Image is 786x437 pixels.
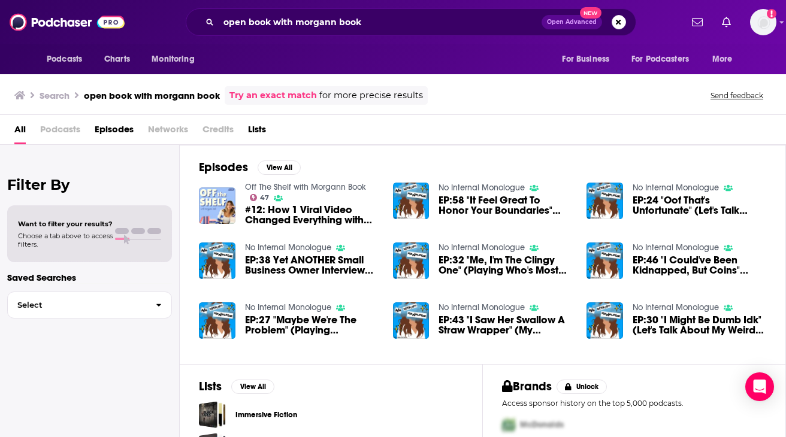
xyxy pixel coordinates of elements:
a: No Internal Monologue [633,242,719,253]
button: Send feedback [707,90,767,101]
button: View All [231,380,274,394]
a: Charts [96,48,137,71]
span: Open Advanced [547,19,597,25]
img: First Pro Logo [497,412,520,437]
a: EP:30 "I Might Be Dumb Idk" (Let's Talk About My Weird And Recurring Dreams!) [633,315,766,335]
span: For Podcasters [631,51,689,68]
a: EP:24 "Oof That's Unfortunate" (Let's Talk About My Mental Health And Tarot Cards!!) [633,195,766,216]
a: Immersive Fiction [235,408,297,421]
button: Show profile menu [750,9,776,35]
a: ListsView All [199,379,274,394]
a: EP:38 Yet ANOTHER Small Business Owner Interview AHHH Ft. Annheli [245,255,379,275]
a: EP:32 "Me, I'm The Clingy One" (Playing Who's Most Likely To) ft. Ethan [393,242,430,279]
a: EP:43 "I Saw Her Swallow A Straw Wrapper" (My Personal Mosaic) [439,315,572,335]
svg: Add a profile image [767,9,776,19]
div: Open Intercom Messenger [745,372,774,401]
span: Charts [104,51,130,68]
button: open menu [624,48,706,71]
a: All [14,120,26,144]
h3: open book with morgann book [84,90,220,101]
button: View All [258,160,301,175]
span: New [580,7,601,19]
img: EP:38 Yet ANOTHER Small Business Owner Interview AHHH Ft. Annheli [199,242,235,279]
a: 47 [250,194,270,201]
span: More [712,51,733,68]
a: EpisodesView All [199,160,301,175]
img: EP:24 "Oof That's Unfortunate" (Let's Talk About My Mental Health And Tarot Cards!!) [587,183,623,219]
img: EP:30 "I Might Be Dumb Idk" (Let's Talk About My Weird And Recurring Dreams!) [587,302,623,339]
a: No Internal Monologue [245,242,331,253]
img: User Profile [750,9,776,35]
span: Select [8,301,146,309]
img: EP:46 "I Could've Been Kidnapped, But Coins" (Brain Dump Time) Ft. Sam And Rece [587,242,623,279]
button: open menu [704,48,748,71]
span: Credits [202,120,234,144]
div: Search podcasts, credits, & more... [186,8,636,36]
h2: Filter By [7,176,172,193]
img: Podchaser - Follow, Share and Rate Podcasts [10,11,125,34]
h3: Search [40,90,69,101]
a: No Internal Monologue [633,183,719,193]
h2: Brands [502,379,552,394]
a: Lists [248,120,266,144]
span: for more precise results [319,89,423,102]
p: Saved Searches [7,272,172,283]
a: Show notifications dropdown [687,12,708,32]
button: open menu [143,48,210,71]
span: Podcasts [47,51,82,68]
h2: Lists [199,379,222,394]
img: #12: How 1 Viral Video Changed Everything with The Bookish Animator [199,187,235,224]
button: open menu [554,48,624,71]
a: #12: How 1 Viral Video Changed Everything with The Bookish Animator [245,205,379,225]
img: EP:43 "I Saw Her Swallow A Straw Wrapper" (My Personal Mosaic) [393,302,430,339]
button: open menu [38,48,98,71]
a: EP:58 "It Feel Great To Honor Your Boundaries" Dive Into The 101 Essays Book With Me! [439,195,572,216]
span: EP:32 "Me, I'm The Clingy One" (Playing Who's Most Likely To) ft. [PERSON_NAME] [439,255,572,275]
span: Want to filter your results? [18,220,113,228]
a: EP:27 "Maybe We're The Problem" (Playing Unorthodox Price Is Right) Ft. Max And Kayla [199,302,235,339]
input: Search podcasts, credits, & more... [219,13,542,32]
a: No Internal Monologue [439,183,525,193]
span: Choose a tab above to access filters. [18,232,113,248]
a: Episodes [95,120,134,144]
a: EP:27 "Maybe We're The Problem" (Playing Unorthodox Price Is Right) Ft. Max And Kayla [245,315,379,335]
span: Networks [148,120,188,144]
a: No Internal Monologue [439,242,525,253]
a: EP:46 "I Could've Been Kidnapped, But Coins" (Brain Dump Time) Ft. Sam And Rece [633,255,766,275]
h2: Episodes [199,160,248,175]
a: Off The Shelf with Morgann Book [245,182,366,192]
a: Show notifications dropdown [717,12,736,32]
a: EP:32 "Me, I'm The Clingy One" (Playing Who's Most Likely To) ft. Ethan [439,255,572,275]
span: 47 [260,195,269,201]
span: Podcasts [40,120,80,144]
a: No Internal Monologue [439,302,525,312]
span: Logged in as BKusilek [750,9,776,35]
button: Unlock [557,380,607,394]
a: Try an exact match [229,89,317,102]
span: EP:46 "I Could've Been Kidnapped, But Coins" (Brain Dump Time) Ft. [PERSON_NAME] And Rece [633,255,766,275]
button: Select [7,292,172,318]
a: No Internal Monologue [245,302,331,312]
a: Immersive Fiction [199,401,226,428]
span: Monitoring [152,51,194,68]
p: Access sponsor history on the top 5,000 podcasts. [502,399,766,408]
span: McDonalds [520,420,564,430]
a: EP:58 "It Feel Great To Honor Your Boundaries" Dive Into The 101 Essays Book With Me! [393,183,430,219]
